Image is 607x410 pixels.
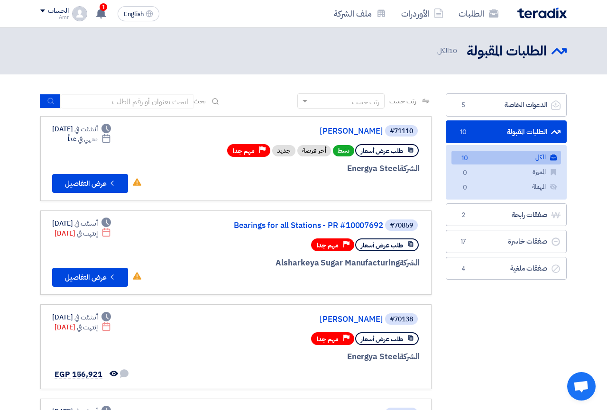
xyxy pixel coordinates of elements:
[446,230,567,253] a: صفقات خاسرة17
[52,219,111,228] div: [DATE]
[74,312,97,322] span: أنشئت في
[459,154,470,164] span: 10
[399,163,420,174] span: الشركة
[48,7,68,15] div: الحساب
[52,124,111,134] div: [DATE]
[52,268,128,287] button: عرض التفاصيل
[437,46,459,56] span: الكل
[52,174,128,193] button: عرض التفاصيل
[361,146,403,155] span: طلب عرض أسعار
[517,8,567,18] img: Teradix logo
[451,165,561,179] a: المميزة
[451,2,506,25] a: الطلبات
[72,6,87,21] img: profile_test.png
[446,203,567,227] a: صفقات رابحة2
[458,264,469,273] span: 4
[74,124,97,134] span: أنشئت في
[446,257,567,280] a: صفقات ملغية4
[389,96,416,106] span: رتب حسب
[78,134,97,144] span: ينتهي في
[333,145,354,156] span: نشط
[467,42,547,61] h2: الطلبات المقبولة
[458,128,469,137] span: 10
[118,6,159,21] button: English
[326,2,394,25] a: ملف الشركة
[124,11,144,18] span: English
[193,221,383,230] a: Bearings for all Stations - PR #10007692
[192,351,420,363] div: Energya Steel
[361,335,403,344] span: طلب عرض أسعار
[193,315,383,324] a: [PERSON_NAME]
[40,15,68,20] div: Amr
[446,120,567,144] a: الطلبات المقبولة10
[458,210,469,220] span: 2
[317,335,339,344] span: مهم جدا
[390,222,413,229] div: #70859
[399,351,420,363] span: الشركة
[193,127,383,136] a: [PERSON_NAME]
[459,183,470,193] span: 0
[459,168,470,178] span: 0
[390,316,413,323] div: #70138
[68,134,111,144] div: غداً
[77,322,97,332] span: إنتهت في
[399,257,420,269] span: الشركة
[567,372,596,401] a: Open chat
[233,146,255,155] span: مهم جدا
[451,151,561,164] a: الكل
[446,93,567,117] a: الدعوات الخاصة5
[61,94,193,109] input: ابحث بعنوان أو رقم الطلب
[297,145,331,156] div: أخر فرصة
[451,180,561,194] a: المهملة
[74,219,97,228] span: أنشئت في
[317,241,339,250] span: مهم جدا
[458,100,469,110] span: 5
[193,96,206,106] span: بحث
[192,257,420,269] div: Alsharkeya Sugar Manufacturing
[55,322,111,332] div: [DATE]
[458,237,469,246] span: 17
[272,145,295,156] div: جديد
[352,97,379,107] div: رتب حسب
[100,3,107,11] span: 1
[55,369,102,380] span: EGP 156,921
[449,46,457,56] span: 10
[394,2,451,25] a: الأوردرات
[55,228,111,238] div: [DATE]
[361,241,403,250] span: طلب عرض أسعار
[77,228,97,238] span: إنتهت في
[390,128,413,135] div: #71110
[52,312,111,322] div: [DATE]
[192,163,420,175] div: Energya Steel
